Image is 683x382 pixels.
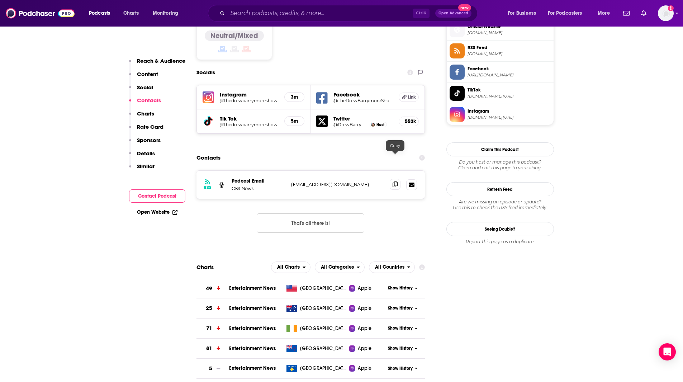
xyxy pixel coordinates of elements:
p: Content [137,71,158,77]
span: Entertainment News [229,285,276,291]
img: Podchaser - Follow, Share and Rate Podcasts [6,6,75,20]
button: Show profile menu [658,5,674,21]
span: Show History [388,305,413,311]
span: RSS Feed [468,44,551,51]
input: Search podcasts, credits, & more... [228,8,413,19]
span: New Zealand [300,345,347,352]
span: instagram.com/thedrewbarrymoreshow [468,115,551,120]
p: [EMAIL_ADDRESS][DOMAIN_NAME] [291,181,384,188]
a: 71 [196,319,229,338]
button: Content [129,71,158,84]
button: open menu [593,8,619,19]
a: Entertainment News [229,345,276,352]
button: Contact Podcast [129,189,185,203]
h2: Platforms [271,261,310,273]
span: Apple [358,325,371,332]
button: Refresh Feed [446,182,554,196]
button: Show History [385,345,420,352]
a: [GEOGRAPHIC_DATA] [284,325,349,332]
p: Contacts [137,97,161,104]
span: New [458,4,471,11]
a: Show notifications dropdown [638,7,649,19]
span: feeds.megaphone.fm [468,51,551,57]
h2: Socials [196,66,215,79]
span: Kosovo [300,365,347,372]
span: Instagram [468,108,551,114]
button: open menu [84,8,119,19]
a: TikTok[DOMAIN_NAME][URL] [450,86,551,101]
button: Sponsors [129,137,161,150]
span: https://www.facebook.com/TheDrewBarrymoreShow [468,72,551,78]
span: For Podcasters [548,8,582,18]
a: Entertainment News [229,305,276,311]
a: Link [399,93,419,102]
p: Podcast Email [232,178,285,184]
button: Show History [385,305,420,311]
a: @thedrewbarrymoreshow [220,122,279,127]
a: Official Website[DOMAIN_NAME] [450,22,551,37]
a: Apple [349,325,385,332]
button: open menu [148,8,188,19]
span: tiktok.com/@thedrewbarrymoreshow [468,94,551,99]
img: iconImage [203,91,214,103]
button: Nothing here. [257,213,364,233]
h5: Tik Tok [220,115,279,122]
h5: Twitter [333,115,393,122]
a: Entertainment News [229,325,276,331]
button: Show History [385,366,420,372]
a: Seeing Double? [446,222,554,236]
p: Reach & Audience [137,57,185,64]
span: Apple [358,305,371,312]
a: 49 [196,279,229,298]
p: Charts [137,110,154,117]
div: Are we missing an episode or update? Use this to check the RSS feed immediately. [446,199,554,211]
span: All Countries [375,265,404,270]
span: Do you host or manage this podcast? [446,159,554,165]
button: open menu [543,8,593,19]
a: Apple [349,285,385,292]
a: RSS Feed[DOMAIN_NAME] [450,43,551,58]
h2: Categories [315,261,365,273]
p: Rate Card [137,123,163,130]
div: Open Intercom Messenger [659,343,676,360]
span: Podcasts [89,8,110,18]
a: Drew Barrymore [371,123,375,127]
p: Sponsors [137,137,161,143]
span: All Categories [321,265,354,270]
a: [GEOGRAPHIC_DATA] [284,285,349,292]
button: Contacts [129,97,161,110]
span: Ctrl K [413,9,430,18]
button: Show History [385,285,420,291]
button: Show History [385,325,420,331]
span: United States [300,285,347,292]
p: CBS News [232,185,285,192]
span: Apple [358,285,371,292]
p: Social [137,84,153,91]
button: Social [129,84,153,97]
span: Entertainment News [229,365,276,371]
a: 5 [196,359,229,378]
h5: Facebook [333,91,393,98]
button: open menu [503,8,545,19]
a: Open Website [137,209,177,215]
h2: Contacts [196,151,220,165]
a: 81 [196,339,229,358]
p: Similar [137,163,155,170]
span: For Business [508,8,536,18]
span: Open Advanced [438,11,468,15]
a: Apple [349,365,385,372]
h3: 49 [206,284,212,293]
span: Charts [123,8,139,18]
h5: 5m [290,118,298,124]
div: Search podcasts, credits, & more... [215,5,484,22]
button: Rate Card [129,123,163,137]
a: Show notifications dropdown [620,7,632,19]
a: Facebook[URL][DOMAIN_NAME] [450,65,551,80]
a: @TheDrewBarrymoreShow [333,98,393,103]
button: Similar [129,163,155,176]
